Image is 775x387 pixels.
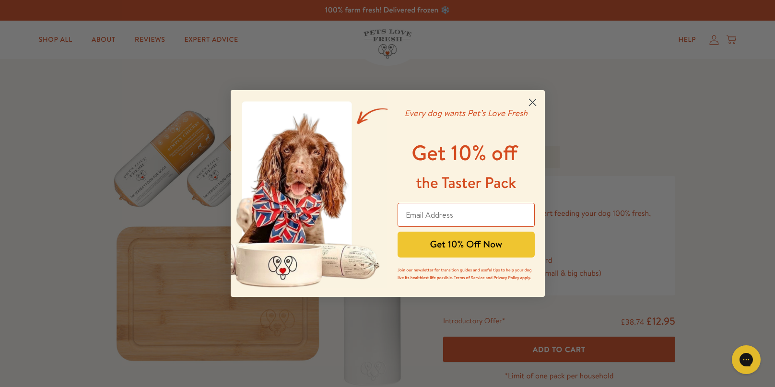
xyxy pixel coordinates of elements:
button: Close dialog [524,94,541,111]
span: Get 10% off [411,138,517,167]
img: a400ef88-77f9-4908-94a9-4c138221a682.jpeg [231,90,388,297]
em: Every dog wants Pet’s Love Fresh [404,107,528,119]
input: Email Address [398,203,535,227]
span: the Taster Pack [416,172,516,193]
button: Get 10% Off Now [398,232,535,258]
iframe: Gorgias live chat messenger [727,342,765,377]
span: Join our newsletter for transition guides and useful tips to help your dog live its healthiest li... [398,267,531,281]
